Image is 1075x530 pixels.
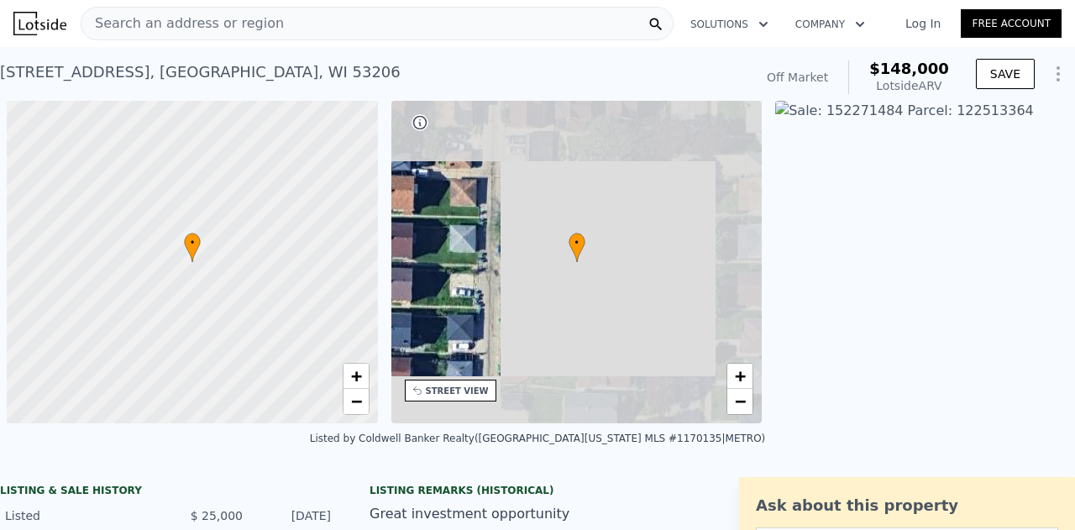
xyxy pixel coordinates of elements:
[184,233,201,262] div: •
[735,391,746,412] span: −
[13,12,66,35] img: Lotside
[569,233,585,262] div: •
[350,365,361,386] span: +
[343,364,369,389] a: Zoom in
[184,235,201,250] span: •
[370,504,705,524] div: Great investment opportunity
[727,389,752,414] a: Zoom out
[756,494,1058,517] div: Ask about this property
[727,364,752,389] a: Zoom in
[961,9,1062,38] a: Free Account
[350,391,361,412] span: −
[1041,57,1075,91] button: Show Options
[885,15,961,32] a: Log In
[869,60,949,77] span: $148,000
[5,507,155,524] div: Listed
[343,389,369,414] a: Zoom out
[767,69,828,86] div: Off Market
[81,13,284,34] span: Search an address or region
[191,509,243,522] span: $ 25,000
[569,235,585,250] span: •
[256,507,331,524] div: [DATE]
[782,9,878,39] button: Company
[677,9,782,39] button: Solutions
[310,433,766,444] div: Listed by Coldwell Banker Realty ([GEOGRAPHIC_DATA][US_STATE] MLS #1170135|METRO)
[735,365,746,386] span: +
[426,385,489,397] div: STREET VIEW
[869,77,949,94] div: Lotside ARV
[976,59,1035,89] button: SAVE
[370,484,705,497] div: Listing Remarks (Historical)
